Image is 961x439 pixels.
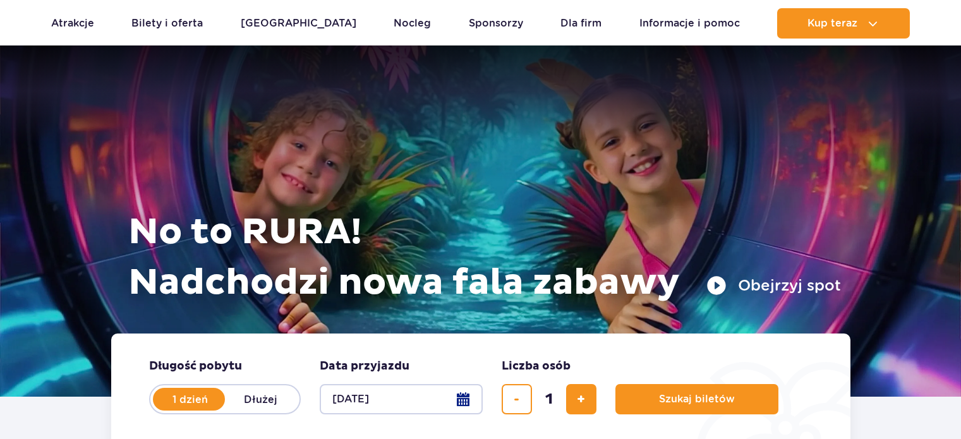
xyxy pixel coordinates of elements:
span: Liczba osób [502,359,571,374]
button: Obejrzyj spot [706,275,841,296]
a: [GEOGRAPHIC_DATA] [241,8,356,39]
span: Szukaj biletów [659,394,735,405]
button: dodaj bilet [566,384,596,414]
span: Data przyjazdu [320,359,409,374]
span: Długość pobytu [149,359,242,374]
button: usuń bilet [502,384,532,414]
a: Informacje i pomoc [639,8,740,39]
h1: No to RURA! Nadchodzi nowa fala zabawy [128,207,841,308]
a: Nocleg [394,8,431,39]
input: liczba biletów [534,384,564,414]
label: 1 dzień [154,386,226,412]
a: Dla firm [560,8,601,39]
button: [DATE] [320,384,483,414]
button: Kup teraz [777,8,910,39]
a: Atrakcje [51,8,94,39]
span: Kup teraz [807,18,857,29]
button: Szukaj biletów [615,384,778,414]
label: Dłużej [225,386,297,412]
a: Bilety i oferta [131,8,203,39]
a: Sponsorzy [469,8,523,39]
